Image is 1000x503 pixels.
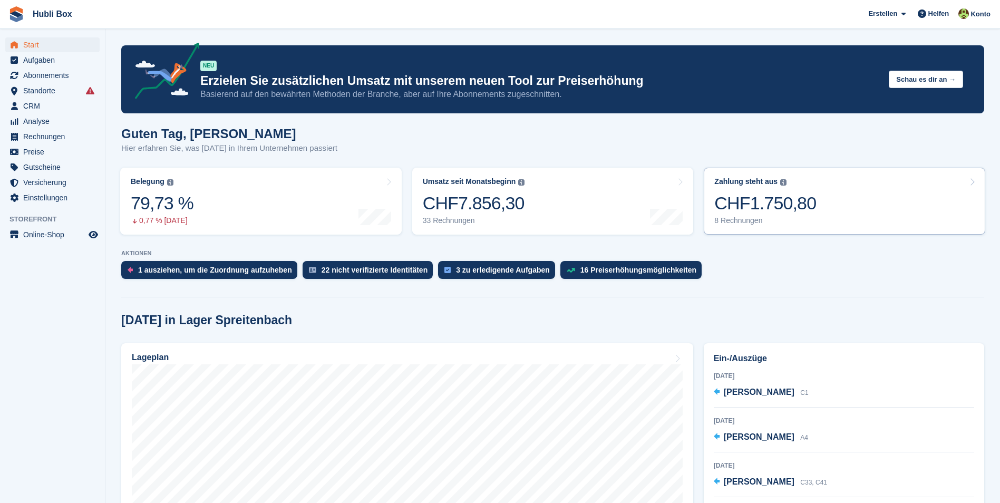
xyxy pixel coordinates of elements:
[800,434,808,441] span: A4
[438,261,560,284] a: 3 zu erledigende Aufgaben
[928,8,949,19] span: Helfen
[423,177,516,186] div: Umsatz seit Monatsbeginn
[5,68,100,83] a: menu
[5,175,100,190] a: menu
[958,8,969,19] img: Luca Space4you
[5,99,100,113] a: menu
[868,8,897,19] span: Erstellen
[560,261,707,284] a: 16 Preiserhöhungsmöglichkeiten
[28,5,76,23] a: Hubli Box
[303,261,439,284] a: 22 nicht verifizierte Identitäten
[167,179,173,186] img: icon-info-grey-7440780725fd019a000dd9b08b2336e03edf1995a4989e88bcd33f0948082b44.svg
[132,353,169,362] h2: Lageplan
[23,160,86,175] span: Gutscheine
[121,261,303,284] a: 1 ausziehen, um die Zuordnung aufzuheben
[23,68,86,83] span: Abonnements
[714,416,974,425] div: [DATE]
[200,73,880,89] p: Erzielen Sie zusätzlichen Umsatz mit unserem neuen Tool zur Preiserhöhung
[23,114,86,129] span: Analyse
[9,214,105,225] span: Storefront
[800,479,827,486] span: C33, C41
[423,216,525,225] div: 33 Rechnungen
[200,61,217,71] div: NEU
[131,216,193,225] div: 0,77 % [DATE]
[456,266,550,274] div: 3 zu erledigende Aufgaben
[704,168,985,235] a: Zahlung steht aus CHF1.750,80 8 Rechnungen
[322,266,428,274] div: 22 nicht verifizierte Identitäten
[23,175,86,190] span: Versicherung
[23,144,86,159] span: Preise
[5,53,100,67] a: menu
[714,192,816,214] div: CHF1.750,80
[714,216,816,225] div: 8 Rechnungen
[309,267,316,273] img: verify_identity-adf6edd0f0f0b5bbfe63781bf79b02c33cf7c696d77639b501bdc392416b5a36.svg
[714,177,778,186] div: Zahlung steht aus
[126,43,200,103] img: price-adjustments-announcement-icon-8257ccfd72463d97f412b2fc003d46551f7dbcb40ab6d574587a9cd5c0d94...
[121,250,984,257] p: AKTIONEN
[5,160,100,175] a: menu
[970,9,991,20] span: Konto
[518,179,525,186] img: icon-info-grey-7440780725fd019a000dd9b08b2336e03edf1995a4989e88bcd33f0948082b44.svg
[23,227,86,242] span: Online-Shop
[714,431,808,444] a: [PERSON_NAME] A4
[5,37,100,52] a: menu
[23,37,86,52] span: Start
[120,168,402,235] a: Belegung 79,73 % 0,77 % [DATE]
[87,228,100,241] a: Vorschau-Shop
[580,266,696,274] div: 16 Preiserhöhungsmöglichkeiten
[23,53,86,67] span: Aufgaben
[121,313,292,327] h2: [DATE] in Lager Spreitenbach
[23,83,86,98] span: Standorte
[714,352,974,365] h2: Ein-/Auszüge
[121,127,337,141] h1: Guten Tag, [PERSON_NAME]
[5,114,100,129] a: menu
[128,267,133,273] img: move_outs_to_deallocate_icon-f764333ba52eb49d3ac5e1228854f67142a1ed5810a6f6cc68b1a99e826820c5.svg
[714,461,974,470] div: [DATE]
[567,268,575,273] img: price_increase_opportunities-93ffe204e8149a01c8c9dc8f82e8f89637d9d84a8eef4429ea346261dce0b2c0.svg
[412,168,694,235] a: Umsatz seit Monatsbeginn CHF7.856,30 33 Rechnungen
[714,476,827,489] a: [PERSON_NAME] C33, C41
[23,190,86,205] span: Einstellungen
[86,86,94,95] i: Es sind Fehler bei der Synchronisierung von Smart-Einträgen aufgetreten
[138,266,292,274] div: 1 ausziehen, um die Zuordnung aufzuheben
[714,371,974,381] div: [DATE]
[5,190,100,205] a: menu
[423,192,525,214] div: CHF7.856,30
[121,142,337,154] p: Hier erfahren Sie, was [DATE] in Ihrem Unternehmen passiert
[780,179,787,186] img: icon-info-grey-7440780725fd019a000dd9b08b2336e03edf1995a4989e88bcd33f0948082b44.svg
[444,267,451,273] img: task-75834270c22a3079a89374b754ae025e5fb1db73e45f91037f5363f120a921f8.svg
[131,177,164,186] div: Belegung
[23,129,86,144] span: Rechnungen
[724,432,794,441] span: [PERSON_NAME]
[800,389,808,396] span: C1
[8,6,24,22] img: stora-icon-8386f47178a22dfd0bd8f6a31ec36ba5ce8667c1dd55bd0f319d3a0aa187defe.svg
[200,89,880,100] p: Basierend auf den bewährten Methoden der Branche, aber auf Ihre Abonnements zugeschnitten.
[5,83,100,98] a: menu
[889,71,963,88] button: Schau es dir an →
[5,129,100,144] a: menu
[714,386,809,400] a: [PERSON_NAME] C1
[5,227,100,242] a: Speisekarte
[23,99,86,113] span: CRM
[724,388,794,396] span: [PERSON_NAME]
[131,192,193,214] div: 79,73 %
[724,477,794,486] span: [PERSON_NAME]
[5,144,100,159] a: menu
